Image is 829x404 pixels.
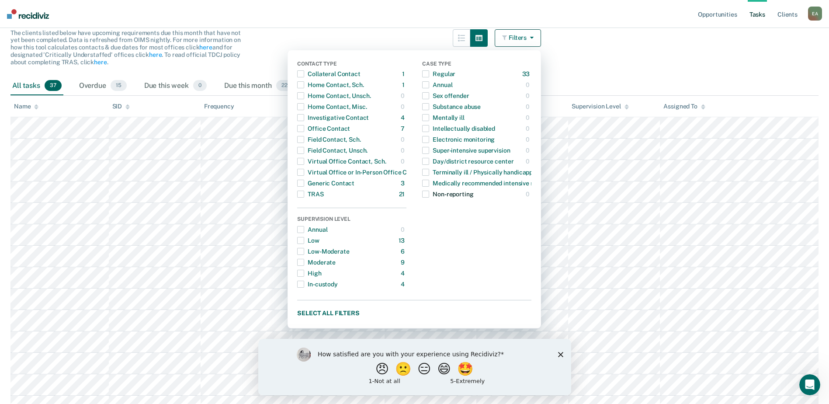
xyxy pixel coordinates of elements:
[199,44,212,51] a: here
[422,132,495,146] div: Electronic monitoring
[14,103,38,110] div: Name
[258,339,571,395] iframe: Survey by Kim from Recidiviz
[45,80,62,91] span: 37
[401,277,406,291] div: 4
[142,77,208,96] div: Due this week0
[526,122,531,136] div: 0
[401,176,406,190] div: 3
[526,187,531,201] div: 0
[526,89,531,103] div: 0
[297,89,371,103] div: Home Contact, Unsch.
[522,67,532,81] div: 33
[297,165,426,179] div: Virtual Office or In-Person Office Contact
[422,67,455,81] div: Regular
[297,244,349,258] div: Low-Moderate
[401,122,406,136] div: 7
[297,187,323,201] div: TRAS
[297,78,364,92] div: Home Contact, Sch.
[422,100,481,114] div: Substance abuse
[276,80,293,91] span: 22
[297,100,367,114] div: Home Contact, Misc.
[297,233,319,247] div: Low
[526,111,531,125] div: 0
[402,78,406,92] div: 1
[422,187,473,201] div: Non-reporting
[422,122,495,136] div: Intellectually disabled
[77,77,128,96] div: Overdue15
[297,277,338,291] div: In-custody
[422,61,531,69] div: Case Type
[297,266,321,280] div: High
[10,29,241,66] span: The clients listed below have upcoming requirements due this month that have not yet been complet...
[401,111,406,125] div: 4
[526,100,531,114] div: 0
[297,216,406,224] div: Supervision Level
[401,100,406,114] div: 0
[422,143,510,157] div: Super-intensive supervision
[297,67,360,81] div: Collateral Contact
[422,111,464,125] div: Mentally ill
[401,266,406,280] div: 4
[297,143,368,157] div: Field Contact, Unsch.
[297,176,354,190] div: Generic Contact
[808,7,822,21] button: EA
[193,80,207,91] span: 0
[401,255,406,269] div: 9
[111,80,127,91] span: 15
[94,59,107,66] a: here
[663,103,705,110] div: Assigned To
[297,61,406,69] div: Contact Type
[399,187,407,201] div: 21
[572,103,629,110] div: Supervision Level
[495,29,541,47] button: Filters
[149,51,162,58] a: here
[399,233,407,247] div: 13
[401,132,406,146] div: 0
[402,67,406,81] div: 1
[401,154,406,168] div: 0
[297,132,361,146] div: Field Contact, Sch.
[422,78,452,92] div: Annual
[297,255,336,269] div: Moderate
[401,143,406,157] div: 0
[526,132,531,146] div: 0
[297,111,369,125] div: Investigative Contact
[799,374,820,395] iframe: Intercom live chat
[297,307,531,318] button: Select all filters
[422,176,562,190] div: Medically recommended intensive supervision
[222,77,295,96] div: Due this month22
[526,78,531,92] div: 0
[297,223,327,237] div: Annual
[204,103,234,110] div: Frequency
[422,154,513,168] div: Day/district resource center
[526,143,531,157] div: 0
[297,122,350,136] div: Office Contact
[422,89,469,103] div: Sex offender
[401,89,406,103] div: 0
[526,154,531,168] div: 0
[422,165,540,179] div: Terminally ill / Physically handicapped
[808,7,822,21] div: E A
[401,223,406,237] div: 0
[401,244,406,258] div: 6
[10,77,63,96] div: All tasks37
[7,9,49,19] img: Recidiviz
[112,103,130,110] div: SID
[297,154,386,168] div: Virtual Office Contact, Sch.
